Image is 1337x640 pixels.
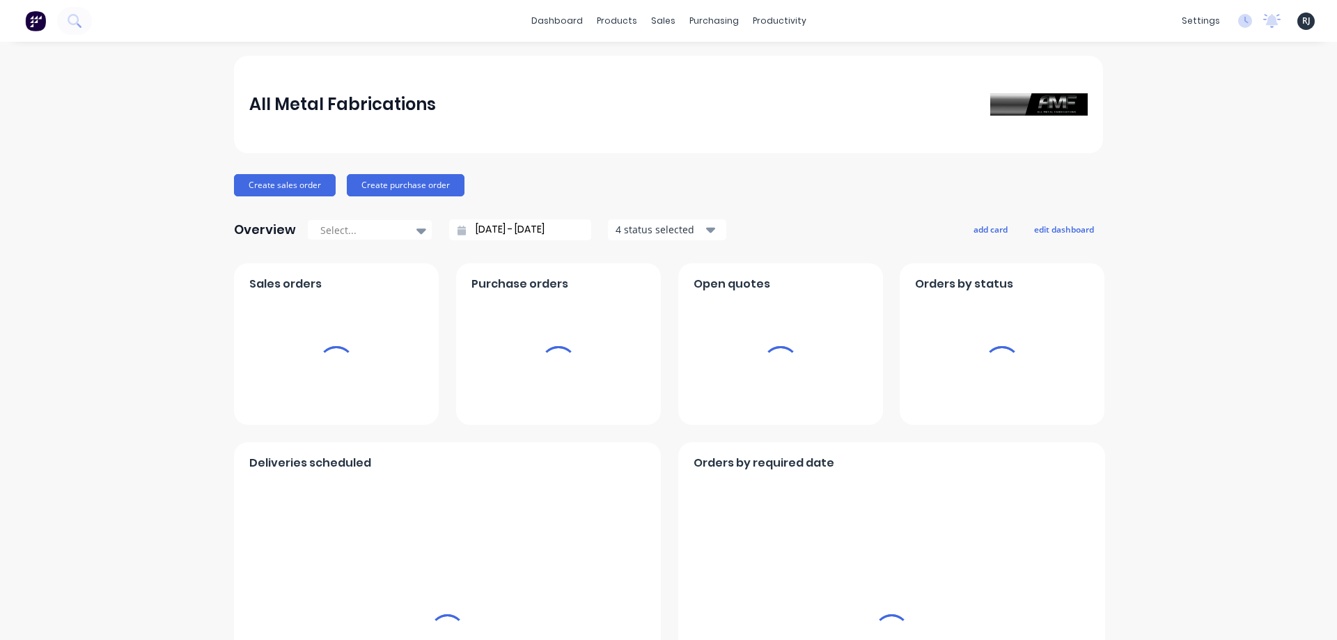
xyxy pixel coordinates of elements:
span: Deliveries scheduled [249,455,371,471]
span: Orders by status [915,276,1013,292]
a: dashboard [524,10,590,31]
div: products [590,10,644,31]
div: settings [1175,10,1227,31]
img: All Metal Fabrications [990,93,1088,116]
span: Purchase orders [471,276,568,292]
div: productivity [746,10,813,31]
span: Open quotes [694,276,770,292]
button: 4 status selected [608,219,726,240]
button: Create sales order [234,174,336,196]
span: RJ [1302,15,1311,27]
span: Orders by required date [694,455,834,471]
div: 4 status selected [616,222,703,237]
div: sales [644,10,682,31]
div: purchasing [682,10,746,31]
span: Sales orders [249,276,322,292]
div: Overview [234,216,296,244]
button: add card [964,220,1017,238]
div: All Metal Fabrications [249,91,436,118]
button: edit dashboard [1025,220,1103,238]
button: Create purchase order [347,174,464,196]
img: Factory [25,10,46,31]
